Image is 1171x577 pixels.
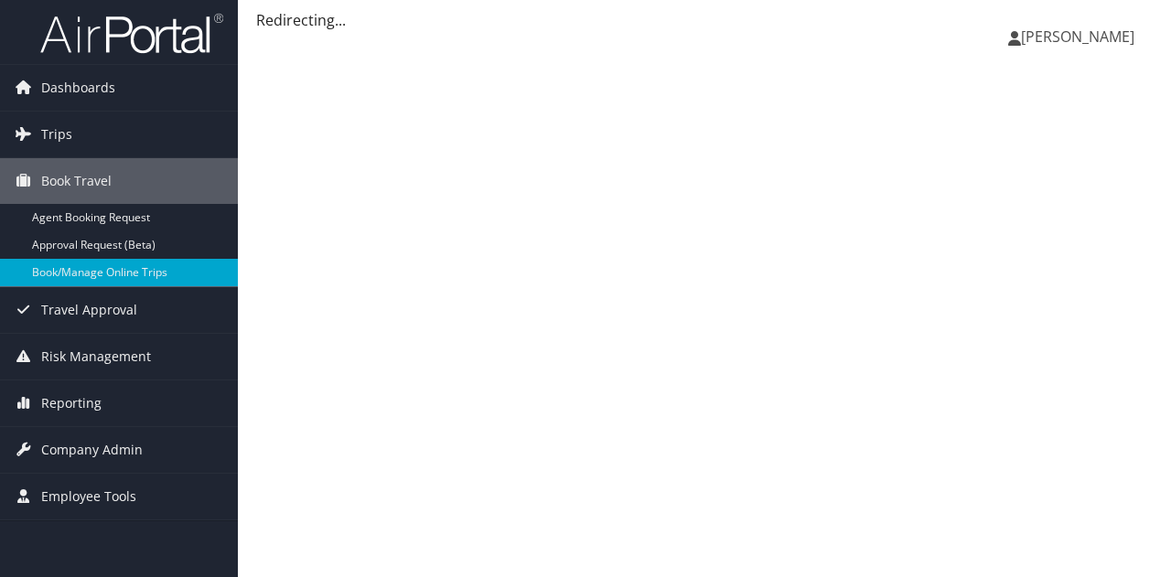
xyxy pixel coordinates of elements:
[1021,27,1134,47] span: [PERSON_NAME]
[1008,9,1153,64] a: [PERSON_NAME]
[41,474,136,519] span: Employee Tools
[41,334,151,379] span: Risk Management
[41,380,102,426] span: Reporting
[41,158,112,204] span: Book Travel
[40,12,223,55] img: airportal-logo.png
[256,9,1153,31] div: Redirecting...
[41,112,72,157] span: Trips
[41,287,137,333] span: Travel Approval
[41,427,143,473] span: Company Admin
[41,65,115,111] span: Dashboards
